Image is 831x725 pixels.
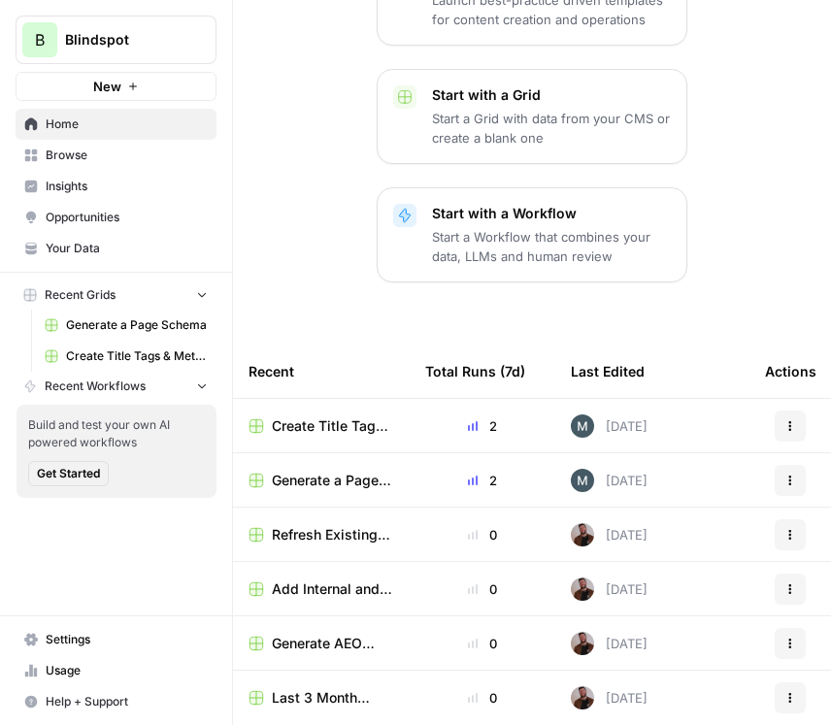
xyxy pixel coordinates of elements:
div: Total Runs (7d) [425,345,525,398]
a: Last 3 Month queries [249,688,394,708]
span: B [35,28,45,51]
div: Last Edited [571,345,645,398]
a: Generate a Page Schema [36,310,216,341]
a: Home [16,109,216,140]
span: Generate a Page Schema [66,316,208,334]
a: Browse [16,140,216,171]
button: Help + Support [16,686,216,717]
span: Settings [46,631,208,648]
a: Settings [16,624,216,655]
button: Workspace: Blindspot [16,16,216,64]
div: 0 [425,688,540,708]
a: Generate AEO Scorecard [249,634,394,653]
a: Create Title Tags & Meta Descriptions for Page [36,341,216,372]
a: Add Internal and External Links [249,579,394,599]
span: Get Started [37,465,100,482]
div: 0 [425,634,540,653]
button: Start with a WorkflowStart a Workflow that combines your data, LLMs and human review [377,187,687,282]
div: [DATE] [571,523,648,546]
div: 2 [425,471,540,490]
a: Refresh Existing Content (1) [249,525,394,544]
span: Blindspot [65,30,183,49]
img: 2mu2uwwuii6d5g6367o9itkk01b0 [571,414,594,438]
span: Recent Grids [45,286,116,304]
span: Opportunities [46,209,208,226]
a: Opportunities [16,202,216,233]
span: New [93,77,121,96]
img: fdshtsx830wrscuyusl6hbg6d1yg [571,577,594,601]
div: Actions [765,345,816,398]
a: Generate a Page Schema [249,471,394,490]
span: Usage [46,662,208,679]
img: fdshtsx830wrscuyusl6hbg6d1yg [571,686,594,709]
div: [DATE] [571,632,648,655]
a: Insights [16,171,216,202]
img: fdshtsx830wrscuyusl6hbg6d1yg [571,632,594,655]
span: Recent Workflows [45,378,146,395]
span: Your Data [46,240,208,257]
div: 0 [425,525,540,544]
div: [DATE] [571,414,648,438]
span: Generate a Page Schema [272,471,394,490]
span: Help + Support [46,693,208,710]
img: 2mu2uwwuii6d5g6367o9itkk01b0 [571,469,594,492]
span: Browse [46,147,208,164]
button: Start with a GridStart a Grid with data from your CMS or create a blank one [377,69,687,164]
button: New [16,72,216,101]
div: [DATE] [571,469,648,492]
span: Home [46,115,208,133]
span: Generate AEO Scorecard [272,634,394,653]
span: Insights [46,178,208,195]
span: Last 3 Month queries [272,688,394,708]
a: Your Data [16,233,216,264]
div: [DATE] [571,686,648,709]
p: Start with a Workflow [432,204,671,223]
span: Refresh Existing Content (1) [272,525,394,544]
button: Recent Grids [16,280,216,310]
div: Recent [249,345,394,398]
p: Start with a Grid [432,85,671,105]
span: Add Internal and External Links [272,579,394,599]
span: Build and test your own AI powered workflows [28,416,205,451]
button: Get Started [28,461,109,486]
div: [DATE] [571,577,648,601]
div: 0 [425,579,540,599]
div: 2 [425,416,540,436]
img: fdshtsx830wrscuyusl6hbg6d1yg [571,523,594,546]
a: Usage [16,655,216,686]
a: Create Title Tags & Meta Descriptions for Page [249,416,394,436]
button: Recent Workflows [16,372,216,401]
p: Start a Workflow that combines your data, LLMs and human review [432,227,671,266]
span: Create Title Tags & Meta Descriptions for Page [272,416,394,436]
p: Start a Grid with data from your CMS or create a blank one [432,109,671,148]
span: Create Title Tags & Meta Descriptions for Page [66,347,208,365]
